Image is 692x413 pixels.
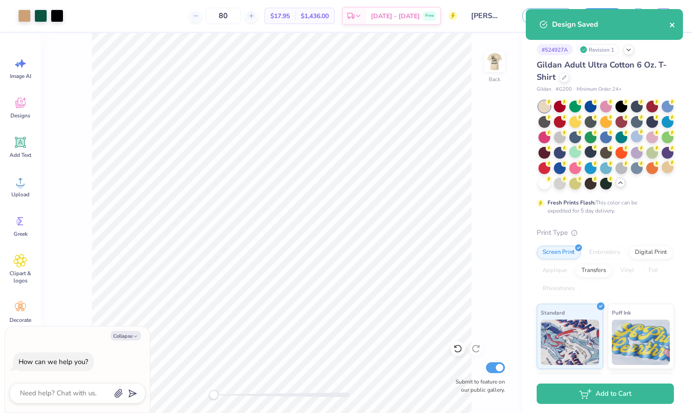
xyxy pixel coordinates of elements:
button: Save as [522,8,574,24]
div: How can we help you? [19,357,88,366]
span: Gildan [537,86,551,93]
div: Vinyl [615,264,640,277]
span: Minimum Order: 24 + [577,86,622,93]
span: Add Text [10,151,31,159]
span: Decorate [10,316,31,324]
span: $1,436.00 [301,11,329,21]
div: Foil [643,264,664,277]
div: This color can be expedited for 5 day delivery. [548,199,659,215]
span: Upload [11,191,29,198]
img: Standard [541,320,599,365]
label: Submit to feature on our public gallery. [451,378,505,394]
strong: Fresh Prints Flash: [548,199,596,206]
span: # G200 [556,86,572,93]
div: Revision 1 [577,44,619,55]
div: Print Type [537,228,674,238]
span: [DATE] - [DATE] [371,11,420,21]
span: Gildan Adult Ultra Cotton 6 Oz. T-Shirt [537,59,667,83]
div: Transfers [576,264,612,277]
div: # 524927A [537,44,573,55]
button: close [669,19,676,30]
span: Free [425,13,434,19]
div: Digital Print [629,246,673,259]
span: Puff Ink [612,308,631,317]
div: Screen Print [537,246,581,259]
button: Add to Cart [537,384,674,404]
span: $17.95 [270,11,290,21]
input: – – [206,8,241,24]
span: Greek [14,230,28,238]
span: Designs [10,112,30,119]
img: Back [485,53,504,71]
span: Clipart & logos [5,270,35,284]
img: Puff Ink [612,320,670,365]
div: Embroidery [583,246,626,259]
span: Image AI [10,73,31,80]
span: Standard [541,308,565,317]
div: Applique [537,264,573,277]
div: Back [489,75,500,83]
button: Collapse [111,331,141,340]
div: Rhinestones [537,282,581,296]
div: Accessibility label [209,390,218,399]
input: Untitled Design [464,7,509,25]
div: Design Saved [552,19,669,30]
